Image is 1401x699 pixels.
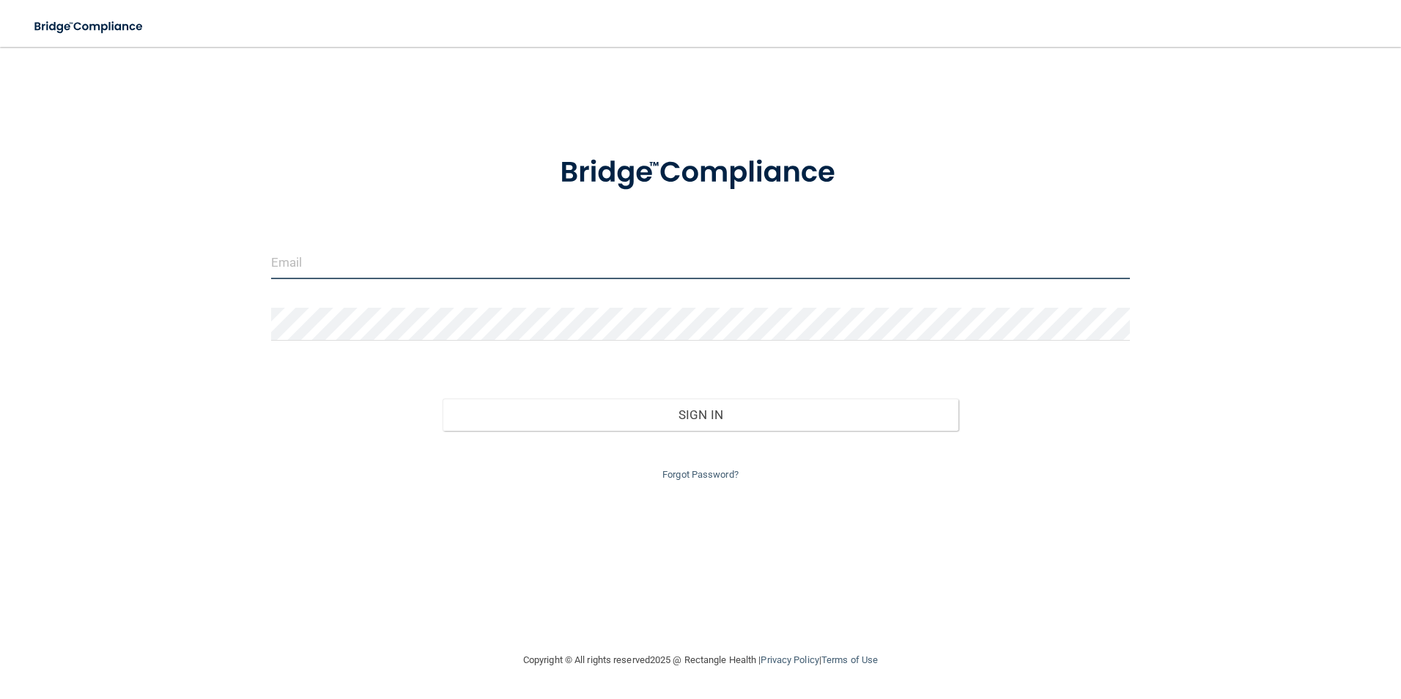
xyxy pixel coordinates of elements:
[530,135,871,211] img: bridge_compliance_login_screen.278c3ca4.svg
[1147,595,1383,654] iframe: Drift Widget Chat Controller
[433,637,968,684] div: Copyright © All rights reserved 2025 @ Rectangle Health | |
[761,654,818,665] a: Privacy Policy
[443,399,958,431] button: Sign In
[821,654,878,665] a: Terms of Use
[662,469,739,480] a: Forgot Password?
[22,12,157,42] img: bridge_compliance_login_screen.278c3ca4.svg
[271,246,1131,279] input: Email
